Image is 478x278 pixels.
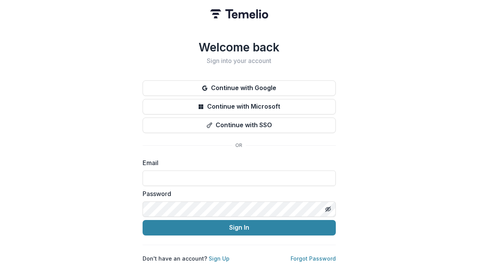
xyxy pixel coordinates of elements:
[322,203,334,215] button: Toggle password visibility
[143,189,331,198] label: Password
[143,158,331,167] label: Email
[143,40,336,54] h1: Welcome back
[291,255,336,262] a: Forgot Password
[143,57,336,65] h2: Sign into your account
[210,9,268,19] img: Temelio
[143,118,336,133] button: Continue with SSO
[143,99,336,114] button: Continue with Microsoft
[143,254,230,263] p: Don't have an account?
[209,255,230,262] a: Sign Up
[143,80,336,96] button: Continue with Google
[143,220,336,235] button: Sign In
